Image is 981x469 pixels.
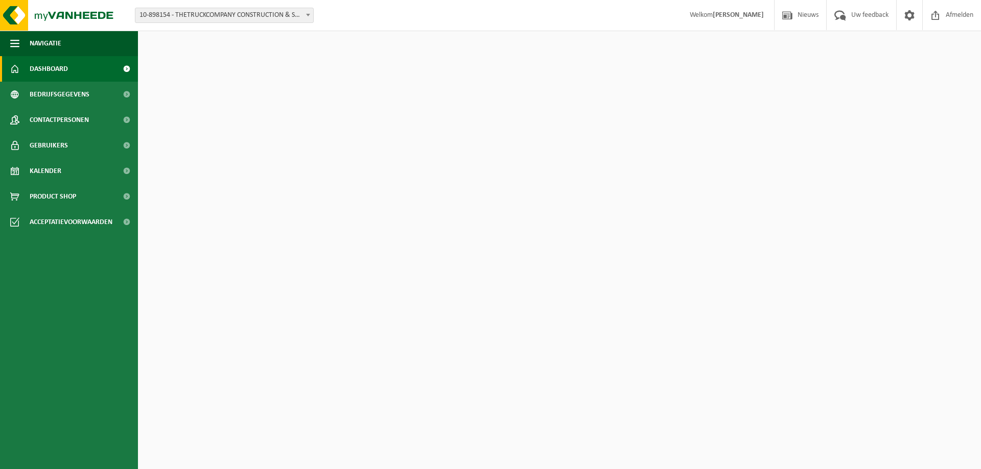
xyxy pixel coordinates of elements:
[713,11,764,19] strong: [PERSON_NAME]
[135,8,314,23] span: 10-898154 - THETRUCKCOMPANY CONSTRUCTION & SERVICE - HOOGLEDE
[30,82,89,107] span: Bedrijfsgegevens
[30,184,76,209] span: Product Shop
[30,133,68,158] span: Gebruikers
[135,8,313,22] span: 10-898154 - THETRUCKCOMPANY CONSTRUCTION & SERVICE - HOOGLEDE
[30,56,68,82] span: Dashboard
[30,107,89,133] span: Contactpersonen
[30,158,61,184] span: Kalender
[30,31,61,56] span: Navigatie
[30,209,112,235] span: Acceptatievoorwaarden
